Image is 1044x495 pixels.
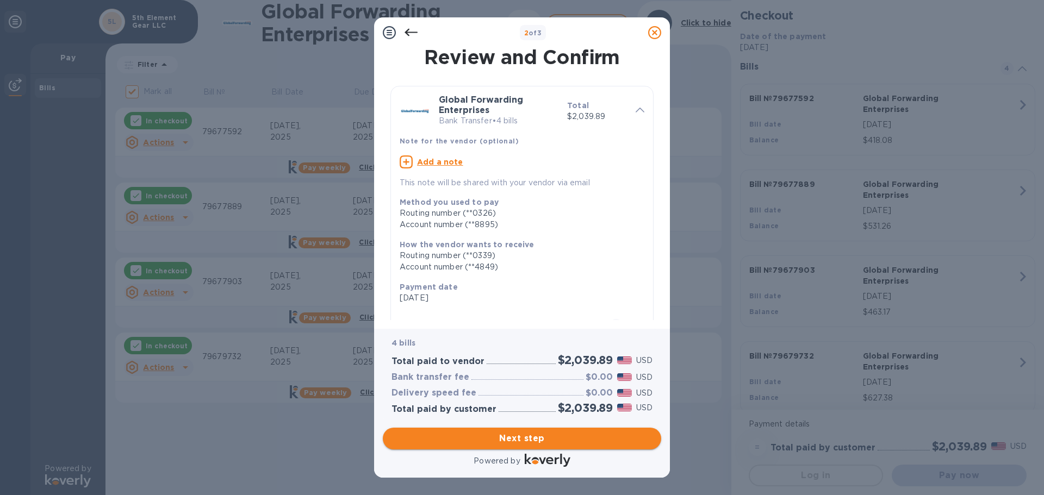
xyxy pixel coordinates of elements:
[636,355,652,366] p: USD
[391,404,496,415] h3: Total paid by customer
[391,356,484,367] h3: Total paid to vendor
[400,219,636,230] div: Account number (**8895)
[417,158,463,166] u: Add a note
[558,353,613,367] h2: $2,039.89
[391,432,652,445] span: Next step
[617,373,632,381] img: USD
[400,250,636,261] div: Routing number (**0339)
[567,111,627,122] p: $2,039.89
[617,389,632,397] img: USD
[400,137,519,145] b: Note for the vendor (optional)
[400,240,535,249] b: How the vendor wants to receive
[617,356,632,364] img: USD
[617,404,632,411] img: USD
[400,283,458,291] b: Payment date
[558,401,613,415] h2: $2,039.89
[524,29,542,37] b: of 3
[400,208,636,219] div: Routing number (**0326)
[391,339,415,347] b: 4 bills
[567,101,589,110] b: Total
[400,319,596,329] h3: Bills
[610,319,623,332] span: 4
[391,388,476,398] h3: Delivery speed fee
[636,372,652,383] p: USD
[400,261,636,273] div: Account number (**4849)
[586,388,613,398] h3: $0.00
[636,387,652,399] p: USD
[383,428,661,449] button: Next step
[439,95,523,115] b: Global Forwarding Enterprises
[524,29,529,37] span: 2
[400,95,644,189] div: Global Forwarding EnterprisesBank Transfer•4 billsTotal$2,039.89Note for the vendor (optional)Add...
[636,402,652,413] p: USD
[400,198,499,206] b: Method you used to pay
[391,372,469,383] h3: Bank transfer fee
[586,372,613,383] h3: $0.00
[400,292,636,304] p: [DATE]
[474,455,520,467] p: Powered by
[388,46,656,68] h1: Review and Confirm
[400,177,644,189] p: This note will be shared with your vendor via email
[525,454,570,467] img: Logo
[439,115,558,127] p: Bank Transfer • 4 bills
